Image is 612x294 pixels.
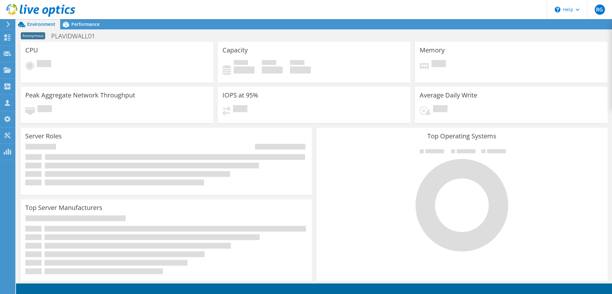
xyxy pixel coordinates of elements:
span: Used [234,60,248,66]
h4: 0 GiB [290,66,311,73]
h3: Memory [420,47,445,54]
h3: Peak Aggregate Network Throughput [25,92,135,99]
h3: Capacity [222,47,248,54]
span: Total [290,60,304,66]
span: Environment [27,21,55,27]
span: Pending [233,105,247,114]
span: RG [595,4,605,15]
span: Pending [433,105,447,114]
span: Pending [431,60,446,69]
h1: PLAVIDWALL01 [48,33,105,40]
h3: Top Operating Systems [321,133,603,140]
svg: \n [555,7,560,12]
span: Anonymous [21,32,45,39]
span: Pending [37,60,51,69]
span: Free [262,60,276,66]
h3: Top Server Manufacturers [25,204,102,211]
span: Performance [71,21,100,27]
h4: 0 GiB [262,66,283,73]
h3: Average Daily Write [420,92,477,99]
h3: CPU [25,47,38,54]
h3: Server Roles [25,133,62,140]
h4: 0 GiB [234,66,254,73]
span: Pending [37,105,52,114]
h3: IOPS at 95% [222,92,258,99]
